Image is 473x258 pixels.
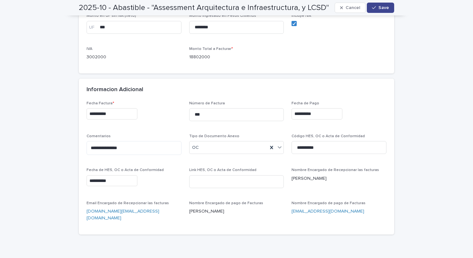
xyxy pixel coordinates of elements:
[189,101,225,105] span: Número de Factura
[367,3,394,13] button: Save
[87,21,99,34] div: UF
[87,201,169,205] span: Email Encargado de Recepcionar las facturas
[87,54,181,61] p: 3002000
[87,168,164,172] span: Fecha de HES, OC o Acta de Conformidad
[87,209,159,220] a: [DOMAIN_NAME][EMAIL_ADDRESS][DOMAIN_NAME]
[189,47,233,51] span: Monto Total a Facturar
[79,3,329,13] h2: 2025-10 - Abastible - "Assessment Arquitectura e Infraestructura, y LCSD"
[292,209,364,214] a: [EMAIL_ADDRESS][DOMAIN_NAME]
[292,134,365,138] span: Código HES, OC o Acta de Conformidad
[87,14,138,18] span: Monto en UF sin IVA (neto)
[87,86,143,93] h2: Informacion Adicional
[292,201,366,205] span: Nombre Encargado de pago de Facturas
[189,208,284,215] p: [PERSON_NAME]
[346,5,360,10] span: Cancel
[189,54,284,61] p: 18802000
[189,201,263,205] span: Nombre Encargado de pago de Facturas
[292,14,311,18] span: Incluye IVA
[87,134,111,138] span: Comentarios
[292,175,386,182] p: [PERSON_NAME]
[192,144,199,151] span: OC
[292,101,319,105] span: Fecha de Pago
[87,47,92,51] span: IVA
[189,168,256,172] span: Link HES, OC o Acta de Conformidad
[189,134,239,138] span: Tipo de Documento Anexo
[378,5,389,10] span: Save
[292,168,379,172] span: Nombre Encargado de Recepcionar las facturas
[335,3,366,13] button: Cancel
[189,14,258,18] span: Monto ingresado en Pesos Chilenos
[87,101,114,105] span: Fecha Factura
